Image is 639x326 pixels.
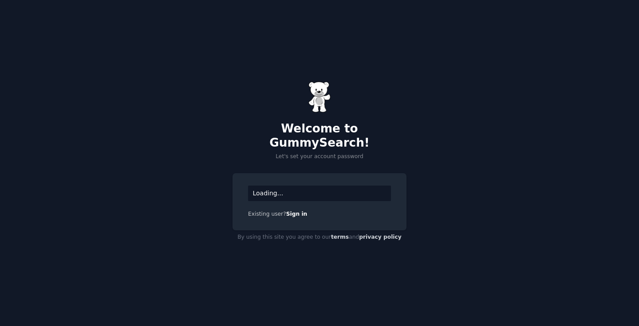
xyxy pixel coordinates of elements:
p: Let's set your account password [233,153,406,161]
div: Loading... [248,186,391,201]
div: By using this site you agree to our and [233,230,406,244]
a: terms [331,234,349,240]
img: Gummy Bear [308,81,331,113]
a: privacy policy [359,234,402,240]
h2: Welcome to GummySearch! [233,122,406,150]
a: Sign in [286,211,308,217]
span: Existing user? [248,211,286,217]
